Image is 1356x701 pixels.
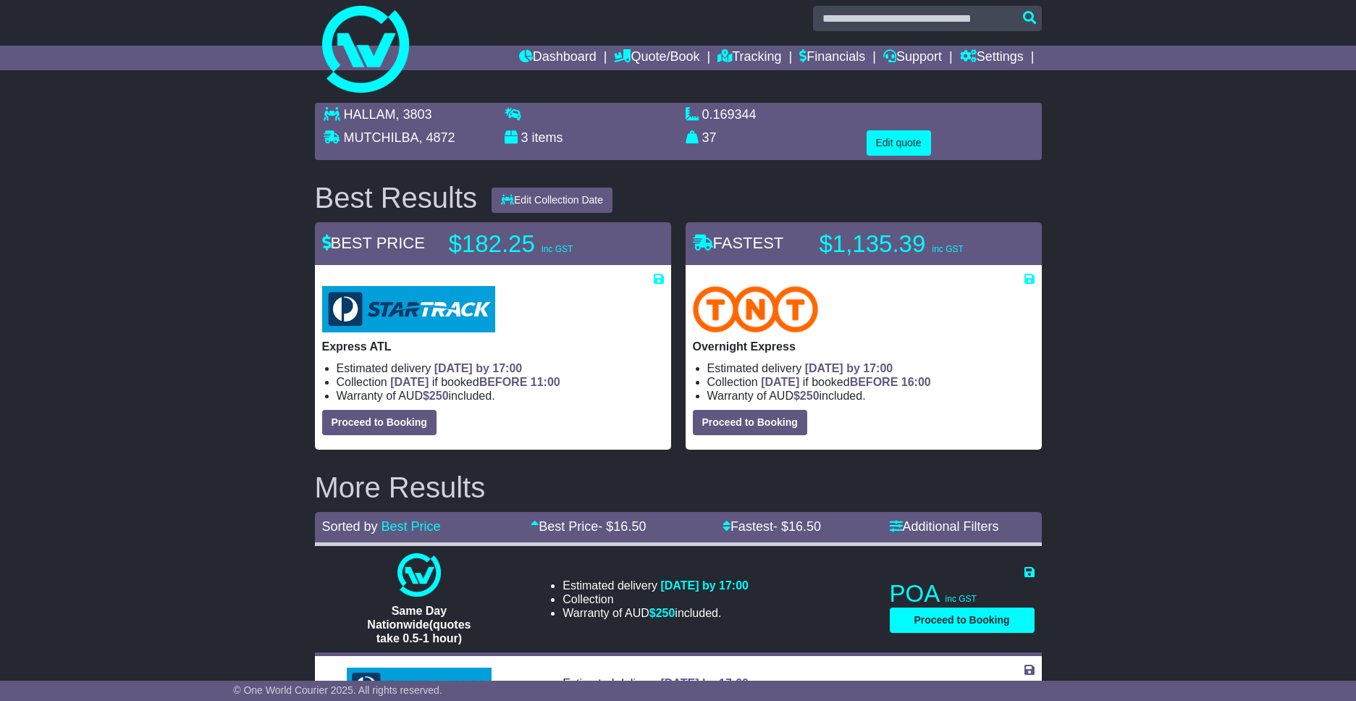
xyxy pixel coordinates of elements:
[883,46,942,70] a: Support
[396,107,432,122] span: , 3803
[773,519,821,534] span: - $
[693,340,1035,353] p: Overnight Express
[890,579,1035,608] p: POA
[614,46,699,70] a: Quote/Book
[793,390,820,402] span: $
[382,519,441,534] a: Best Price
[322,234,425,252] span: BEST PRICE
[946,594,977,604] span: inc GST
[322,410,437,435] button: Proceed to Booking
[598,519,646,534] span: - $
[322,519,378,534] span: Sorted by
[799,46,865,70] a: Financials
[419,130,455,145] span: , 4872
[531,376,560,388] span: 11:00
[429,390,449,402] span: 250
[449,230,630,259] p: $182.25
[434,362,523,374] span: [DATE] by 17:00
[337,375,664,389] li: Collection
[932,244,963,254] span: inc GST
[613,519,646,534] span: 16.50
[492,188,612,213] button: Edit Collection Date
[702,130,717,145] span: 37
[521,130,528,145] span: 3
[563,592,749,606] li: Collection
[788,519,821,534] span: 16.50
[960,46,1024,70] a: Settings
[867,130,931,156] button: Edit quote
[693,234,784,252] span: FASTEST
[563,676,786,690] li: Estimated delivery
[693,410,807,435] button: Proceed to Booking
[717,46,781,70] a: Tracking
[563,579,749,592] li: Estimated delivery
[38,38,159,49] div: Domain: [DOMAIN_NAME]
[162,85,239,95] div: Keywords by Traffic
[322,340,664,353] p: Express ATL
[805,362,893,374] span: [DATE] by 17:00
[41,23,71,35] div: v 4.0.25
[761,376,930,388] span: if booked
[337,361,664,375] li: Estimated delivery
[23,38,35,49] img: website_grey.svg
[390,376,560,388] span: if booked
[531,519,646,534] a: Best Price- $16.50
[542,244,573,254] span: inc GST
[800,390,820,402] span: 250
[337,389,664,403] li: Warranty of AUD included.
[693,286,819,332] img: TNT Domestic: Overnight Express
[660,579,749,592] span: [DATE] by 17:00
[423,390,449,402] span: $
[707,375,1035,389] li: Collection
[146,84,158,96] img: tab_keywords_by_traffic_grey.svg
[850,376,898,388] span: BEFORE
[702,107,757,122] span: 0.169344
[390,376,429,388] span: [DATE]
[656,607,675,619] span: 250
[890,608,1035,633] button: Proceed to Booking
[649,607,675,619] span: $
[479,376,528,388] span: BEFORE
[660,677,749,689] span: [DATE] by 17:00
[563,606,749,620] li: Warranty of AUD included.
[723,519,821,534] a: Fastest- $16.50
[519,46,597,70] a: Dashboard
[42,84,54,96] img: tab_domain_overview_orange.svg
[397,553,441,597] img: One World Courier: Same Day Nationwide(quotes take 0.5-1 hour)
[890,519,999,534] a: Additional Filters
[901,376,931,388] span: 16:00
[58,85,130,95] div: Domain Overview
[322,286,495,332] img: StarTrack: Express ATL
[367,605,471,645] span: Same Day Nationwide(quotes take 0.5-1 hour)
[23,23,35,35] img: logo_orange.svg
[532,130,563,145] span: items
[707,361,1035,375] li: Estimated delivery
[820,230,1001,259] p: $1,135.39
[707,389,1035,403] li: Warranty of AUD included.
[233,684,442,696] span: © One World Courier 2025. All rights reserved.
[344,107,396,122] span: HALLAM
[344,130,419,145] span: MUTCHILBA
[761,376,799,388] span: [DATE]
[308,182,485,214] div: Best Results
[315,471,1042,503] h2: More Results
